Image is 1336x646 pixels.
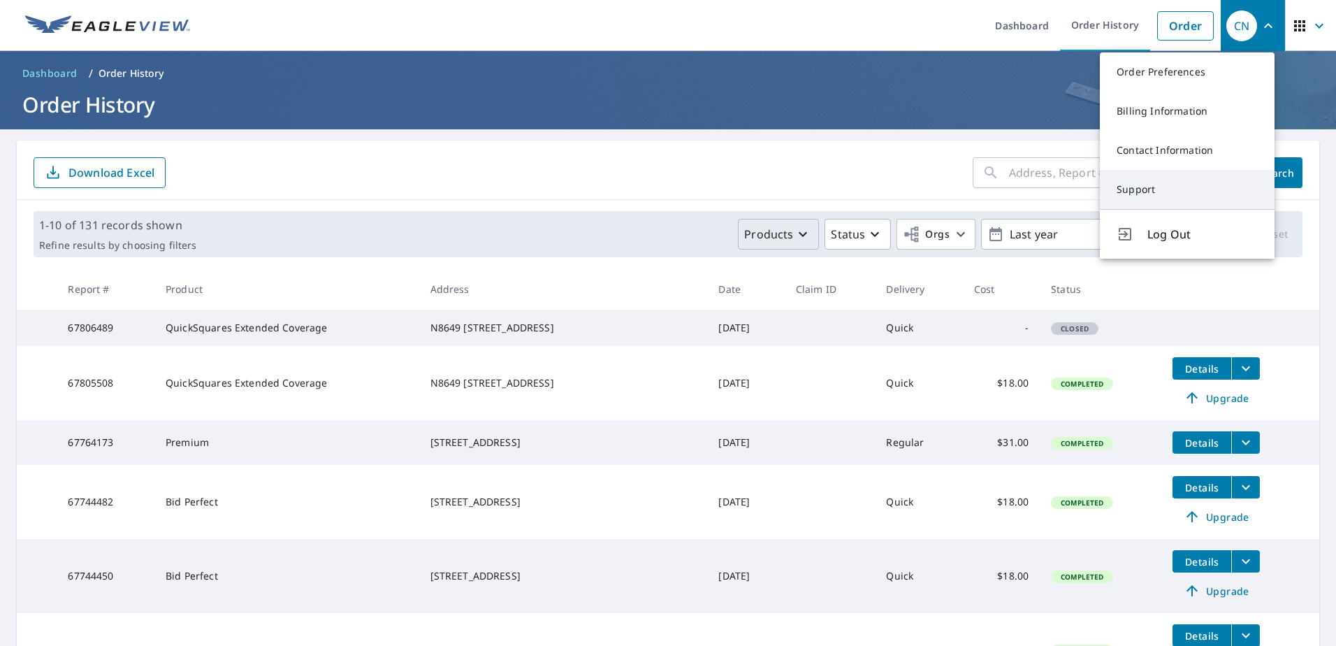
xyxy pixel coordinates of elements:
span: Search [1263,166,1291,180]
div: [STREET_ADDRESS] [430,436,697,450]
div: [STREET_ADDRESS] [430,569,697,583]
td: 67744482 [57,465,154,539]
td: [DATE] [707,539,784,613]
th: Address [419,268,708,310]
td: $18.00 [963,465,1040,539]
span: Completed [1052,379,1112,389]
td: Quick [875,310,962,346]
h1: Order History [17,90,1319,119]
td: 67744450 [57,539,154,613]
p: Products [744,226,793,243]
a: Dashboard [17,62,83,85]
th: Date [707,268,784,310]
button: Products [738,219,819,250]
span: Log Out [1147,226,1258,243]
span: Details [1181,481,1223,494]
p: Download Excel [68,165,154,180]
button: Last year [981,219,1191,250]
td: Bid Perfect [154,539,419,613]
span: Orgs [903,226,950,243]
div: N8649 [STREET_ADDRESS] [430,321,697,335]
a: Upgrade [1172,580,1260,602]
button: Log Out [1100,209,1275,259]
a: Upgrade [1172,505,1260,528]
button: detailsBtn-67805508 [1172,357,1231,380]
p: Refine results by choosing filters [39,239,196,252]
td: 67805508 [57,346,154,420]
span: Upgrade [1181,582,1251,599]
a: Upgrade [1172,387,1260,409]
th: Status [1040,268,1161,310]
td: $31.00 [963,420,1040,465]
span: Upgrade [1181,389,1251,406]
a: Support [1100,170,1275,209]
button: detailsBtn-67744482 [1172,476,1231,498]
td: QuickSquares Extended Coverage [154,346,419,420]
img: EV Logo [25,15,190,36]
span: Completed [1052,572,1112,582]
input: Address, Report #, Claim ID, etc. [1009,153,1241,192]
div: [STREET_ADDRESS] [430,495,697,509]
span: Upgrade [1181,508,1251,525]
a: Order Preferences [1100,52,1275,92]
nav: breadcrumb [17,62,1319,85]
td: - [963,310,1040,346]
span: Dashboard [22,66,78,80]
th: Delivery [875,268,962,310]
td: QuickSquares Extended Coverage [154,310,419,346]
span: Closed [1052,324,1097,333]
p: Status [831,226,865,243]
button: Download Excel [34,157,166,188]
td: [DATE] [707,420,784,465]
button: detailsBtn-67744450 [1172,550,1231,573]
span: Details [1181,629,1223,643]
td: Quick [875,539,962,613]
p: Last year [1004,222,1168,247]
td: Bid Perfect [154,465,419,539]
span: Completed [1052,438,1112,448]
td: Premium [154,420,419,465]
td: [DATE] [707,465,784,539]
span: Details [1181,555,1223,568]
button: filesDropdownBtn-67744450 [1231,550,1260,573]
span: Completed [1052,498,1112,508]
p: 1-10 of 131 records shown [39,217,196,234]
span: Details [1181,362,1223,375]
li: / [89,65,93,82]
a: Order [1157,11,1214,41]
td: Quick [875,465,962,539]
th: Product [154,268,419,310]
button: Orgs [896,219,975,250]
td: Quick [875,346,962,420]
a: Contact Information [1100,131,1275,170]
td: $18.00 [963,346,1040,420]
a: Billing Information [1100,92,1275,131]
td: 67764173 [57,420,154,465]
button: Search [1252,157,1302,188]
button: Status [825,219,891,250]
button: detailsBtn-67764173 [1172,431,1231,454]
td: Regular [875,420,962,465]
button: filesDropdownBtn-67805508 [1231,357,1260,380]
td: [DATE] [707,310,784,346]
span: Details [1181,436,1223,450]
th: Cost [963,268,1040,310]
th: Report # [57,268,154,310]
div: N8649 [STREET_ADDRESS] [430,376,697,390]
p: Order History [99,66,164,80]
td: [DATE] [707,346,784,420]
td: $18.00 [963,539,1040,613]
td: 67806489 [57,310,154,346]
th: Claim ID [785,268,876,310]
button: filesDropdownBtn-67744482 [1231,476,1260,498]
div: CN [1226,10,1257,41]
button: filesDropdownBtn-67764173 [1231,431,1260,454]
